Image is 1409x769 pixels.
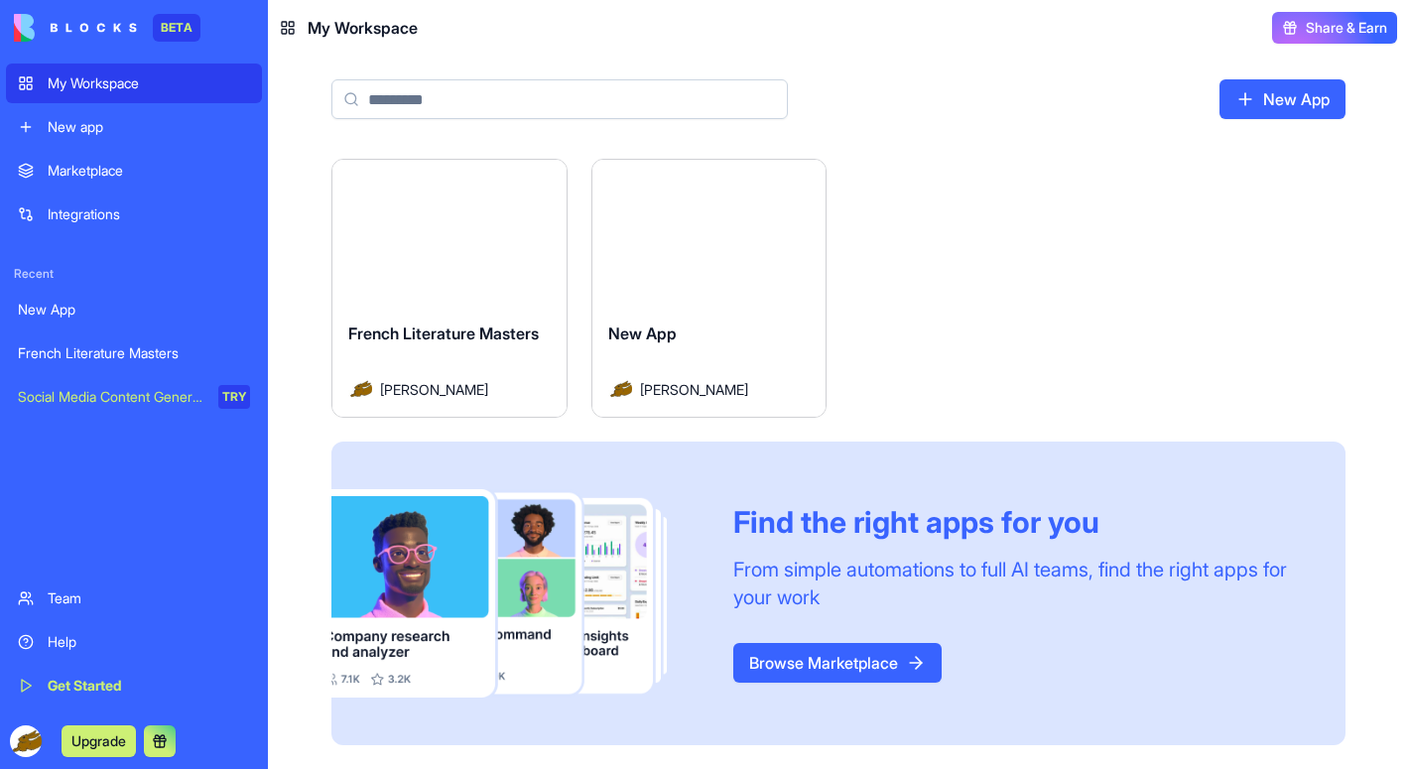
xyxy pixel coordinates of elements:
[62,730,136,750] a: Upgrade
[591,159,828,418] a: New AppAvatar[PERSON_NAME]
[6,622,262,662] a: Help
[14,14,137,42] img: logo
[380,379,488,400] span: [PERSON_NAME]
[6,107,262,147] a: New app
[733,556,1298,611] div: From simple automations to full AI teams, find the right apps for your work
[6,64,262,103] a: My Workspace
[62,725,136,757] button: Upgrade
[733,504,1298,540] div: Find the right apps for you
[14,14,200,42] a: BETA
[48,117,250,137] div: New app
[18,300,250,320] div: New App
[6,151,262,191] a: Marketplace
[6,194,262,234] a: Integrations
[1219,79,1345,119] a: New App
[348,323,539,343] span: French Literature Masters
[331,489,702,698] img: Frame_181_egmpey.png
[608,323,677,343] span: New App
[153,14,200,42] div: BETA
[1306,18,1387,38] span: Share & Earn
[348,377,372,401] img: Avatar
[608,377,632,401] img: Avatar
[18,343,250,363] div: French Literature Masters
[6,578,262,618] a: Team
[48,588,250,608] div: Team
[640,379,748,400] span: [PERSON_NAME]
[6,266,262,282] span: Recent
[6,333,262,373] a: French Literature Masters
[48,676,250,696] div: Get Started
[18,387,204,407] div: Social Media Content Generator
[48,204,250,224] div: Integrations
[48,632,250,652] div: Help
[48,161,250,181] div: Marketplace
[218,385,250,409] div: TRY
[308,16,418,40] span: My Workspace
[48,73,250,93] div: My Workspace
[1272,12,1397,44] button: Share & Earn
[10,725,42,757] img: ACg8ocKV_PNTX6pKq-VvQ9fqmT0kM8Gj9k9zSXzDcXiTlkr0GWA529Uq=s96-c
[733,643,942,683] a: Browse Marketplace
[6,666,262,705] a: Get Started
[331,159,568,418] a: French Literature MastersAvatar[PERSON_NAME]
[6,290,262,329] a: New App
[6,377,262,417] a: Social Media Content GeneratorTRY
